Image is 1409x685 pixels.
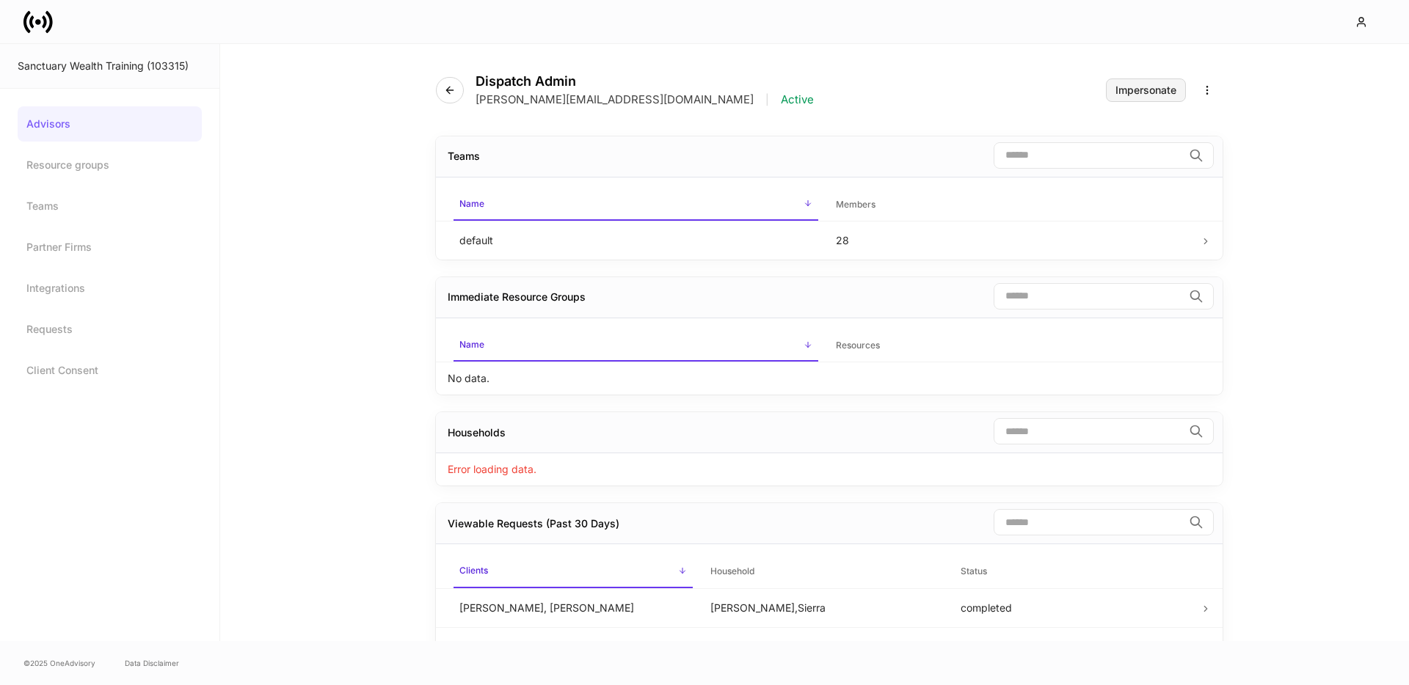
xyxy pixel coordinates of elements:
[699,588,950,627] td: [PERSON_NAME],Sierra
[836,197,875,211] h6: Members
[459,197,484,210] h6: Name
[781,92,814,107] p: Active
[830,190,1195,220] span: Members
[961,564,987,578] h6: Status
[18,106,202,142] a: Advisors
[448,462,536,477] p: Error loading data.
[699,627,950,666] td: [PERSON_NAME]
[18,188,202,224] a: Teams
[704,557,944,587] span: Household
[18,353,202,388] a: Client Consent
[448,371,489,386] p: No data.
[454,189,818,221] span: Name
[765,92,769,107] p: |
[459,337,484,351] h6: Name
[830,331,1195,361] span: Resources
[448,588,699,627] td: [PERSON_NAME], [PERSON_NAME]
[18,312,202,347] a: Requests
[949,588,1200,627] td: completed
[448,149,480,164] div: Teams
[459,563,488,577] h6: Clients
[454,556,693,587] span: Clients
[18,59,202,73] div: Sanctuary Wealth Training (103315)
[454,330,818,362] span: Name
[1106,78,1186,102] button: Impersonate
[448,221,824,260] td: default
[18,230,202,265] a: Partner Firms
[836,338,880,352] h6: Resources
[476,92,754,107] p: [PERSON_NAME][EMAIL_ADDRESS][DOMAIN_NAME]
[125,657,179,669] a: Data Disclaimer
[824,221,1201,260] td: 28
[476,73,814,89] h4: Dispatch Admin
[949,627,1200,666] td: completed
[18,147,202,183] a: Resource groups
[23,657,95,669] span: © 2025 OneAdvisory
[955,557,1194,587] span: Status
[448,425,506,440] div: Households
[448,627,699,666] td: [PERSON_NAME]
[1115,85,1176,95] div: Impersonate
[18,271,202,306] a: Integrations
[448,290,586,304] div: Immediate Resource Groups
[448,516,619,531] div: Viewable Requests (Past 30 Days)
[710,564,754,578] h6: Household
